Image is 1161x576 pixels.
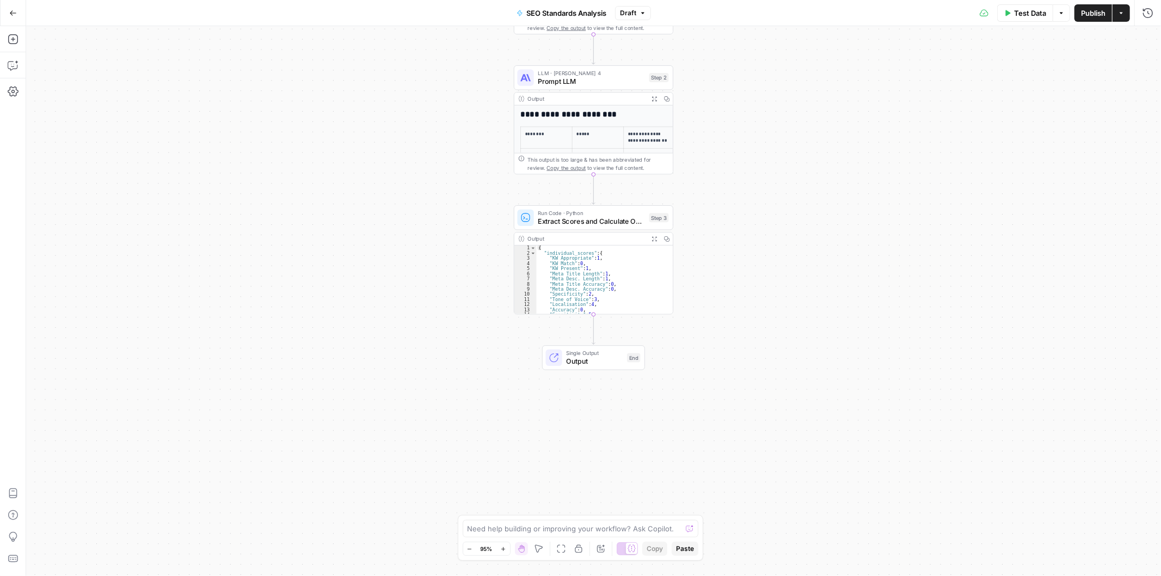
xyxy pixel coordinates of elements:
g: Edge from step_2 to step_3 [592,175,595,205]
div: This output is too large & has been abbreviated for review. to view the full content. [527,15,668,32]
div: This output is too large & has been abbreviated for review. to view the full content. [527,155,668,171]
div: 11 [514,297,537,302]
div: 1 [514,246,537,250]
span: Toggle code folding, rows 2 through 15 [530,250,536,255]
span: Test Data [1014,8,1046,19]
div: 12 [514,302,537,307]
button: SEO Standards Analysis [510,4,613,22]
span: Output [566,356,623,366]
button: Publish [1074,4,1112,22]
div: 13 [514,307,537,312]
div: 14 [514,312,537,317]
button: Draft [615,6,651,20]
span: Toggle code folding, rows 1 through 24 [530,246,536,250]
div: Step 2 [649,73,669,82]
span: Extract Scores and Calculate Overall Rating [538,216,645,226]
span: LLM · [PERSON_NAME] 4 [538,69,645,77]
span: Prompt LLM [538,76,645,87]
div: End [627,353,641,363]
div: 10 [514,292,537,297]
button: Copy [642,542,667,556]
span: Copy [647,544,663,554]
div: Output [527,95,645,103]
span: Copy the output [546,24,586,30]
div: Step 3 [649,213,669,222]
div: 8 [514,281,537,286]
span: Run Code · Python [538,209,645,217]
div: 4 [514,261,537,266]
span: Copy the output [546,164,586,170]
span: 95% [481,544,493,553]
div: Output [527,235,645,243]
span: Paste [676,544,694,554]
span: Single Output [566,349,623,357]
div: 9 [514,287,537,292]
div: 3 [514,256,537,261]
div: 2 [514,250,537,255]
span: Publish [1081,8,1105,19]
div: Run Code · PythonExtract Scores and Calculate Overall RatingStep 3Output{ "individual_scores":{ "... [514,205,673,314]
button: Paste [672,542,698,556]
div: Single OutputOutputEnd [514,345,673,370]
span: SEO Standards Analysis [526,8,606,19]
g: Edge from step_1 to step_2 [592,34,595,64]
button: Test Data [997,4,1053,22]
div: 5 [514,266,537,271]
g: Edge from step_3 to end [592,315,595,345]
div: 6 [514,271,537,276]
span: Draft [620,8,636,18]
div: 7 [514,277,537,281]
